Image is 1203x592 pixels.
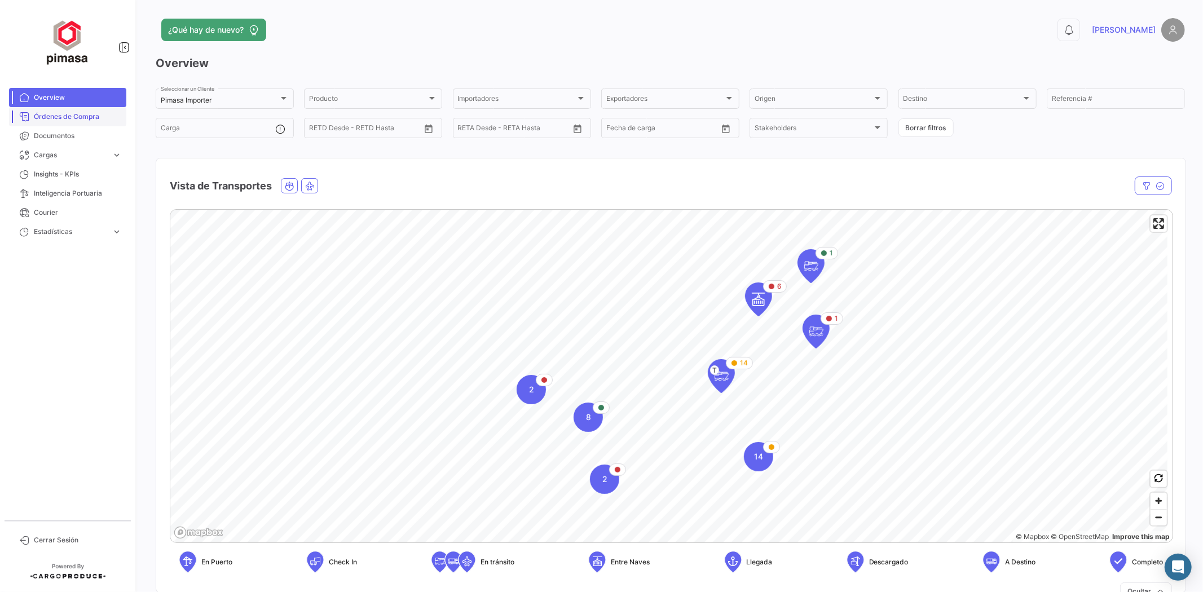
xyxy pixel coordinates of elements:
a: OpenStreetMap [1051,532,1109,541]
div: Map marker [744,442,773,471]
button: Zoom in [1151,493,1167,509]
a: Courier [9,203,126,222]
mat-select-trigger: Pimasa Importer [161,96,211,104]
div: Map marker [590,465,619,494]
span: Completo [1132,557,1163,567]
h4: Vista de Transportes [170,178,272,194]
input: Desde [458,126,478,134]
span: T [710,365,719,375]
a: Insights - KPIs [9,165,126,184]
button: Open calendar [569,120,586,137]
a: Map feedback [1112,532,1170,541]
button: Zoom out [1151,509,1167,525]
a: Documentos [9,126,126,145]
a: Mapbox [1016,532,1049,541]
div: Map marker [708,359,735,393]
span: Entre Naves [611,557,650,567]
span: Destino [904,96,1021,104]
span: Origen [755,96,872,104]
span: En Puerto [201,557,232,567]
span: Cargas [34,150,107,160]
span: [PERSON_NAME] [1092,24,1156,36]
a: Órdenes de Compra [9,107,126,126]
div: Map marker [803,315,830,348]
span: En tránsito [481,557,514,567]
button: Air [302,179,318,193]
a: Inteligencia Portuaria [9,184,126,203]
span: Cerrar Sesión [34,535,122,545]
h3: Overview [156,55,1185,71]
span: Producto [309,96,427,104]
input: Desde [309,126,329,134]
span: Exportadores [606,96,724,104]
span: Overview [34,92,122,103]
span: ¿Qué hay de nuevo? [168,24,244,36]
div: Map marker [574,403,603,432]
div: Map marker [797,249,825,283]
input: Hasta [634,126,688,134]
span: Courier [34,207,122,218]
img: ff117959-d04a-4809-8d46-49844dc85631.png [39,14,96,70]
span: 6 [777,281,782,291]
button: ¿Qué hay de nuevo? [161,19,266,41]
input: Hasta [337,126,391,134]
img: placeholder-user.png [1161,18,1185,42]
span: 2 [529,384,534,395]
span: 1 [835,313,838,324]
span: expand_more [112,227,122,237]
button: Open calendar [420,120,437,137]
span: Importadores [458,96,576,104]
div: Map marker [745,282,772,316]
div: Map marker [517,375,546,404]
span: expand_more [112,150,122,160]
span: Inteligencia Portuaria [34,188,122,198]
span: 2 [602,474,607,485]
span: 1 [830,248,833,258]
span: Insights - KPIs [34,169,122,179]
span: Órdenes de Compra [34,112,122,122]
button: Borrar filtros [898,118,954,137]
a: Mapbox logo [174,526,223,539]
span: Check In [329,557,357,567]
span: Zoom out [1151,510,1167,525]
span: 8 [586,412,591,423]
canvas: Map [170,210,1167,544]
span: A Destino [1005,557,1035,567]
input: Desde [606,126,627,134]
button: Open calendar [717,120,734,137]
button: Enter fullscreen [1151,215,1167,232]
span: 14 [740,358,748,368]
input: Hasta [486,126,540,134]
span: Estadísticas [34,227,107,237]
div: Abrir Intercom Messenger [1165,554,1192,581]
span: Documentos [34,131,122,141]
button: Ocean [281,179,297,193]
a: Overview [9,88,126,107]
span: Descargado [869,557,909,567]
span: 14 [754,451,763,462]
span: Stakeholders [755,126,872,134]
span: Llegada [747,557,773,567]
